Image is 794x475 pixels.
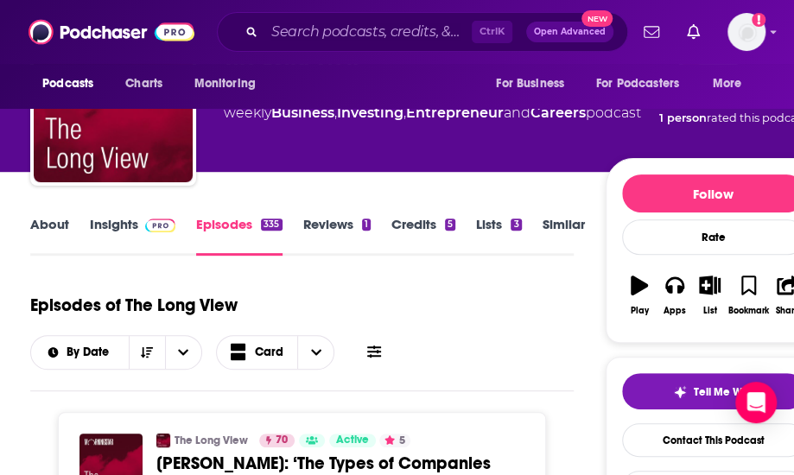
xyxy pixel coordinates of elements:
span: Card [255,346,283,358]
div: 1 [362,218,371,231]
button: open menu [701,67,764,100]
a: Show notifications dropdown [680,17,707,47]
button: open menu [30,67,116,100]
span: Podcasts [42,72,93,96]
a: Entrepreneur [406,104,504,121]
a: Credits5 [391,216,455,256]
a: 70 [259,434,295,447]
button: open menu [165,336,201,369]
img: The Long View [156,434,170,447]
span: 1 person [658,111,706,124]
div: Bookmark [728,306,769,316]
span: Charts [125,72,162,96]
span: For Business [496,72,564,96]
h1: Episodes of The Long View [30,294,238,316]
span: Ctrl K [472,21,512,43]
a: InsightsPodchaser Pro [90,216,175,256]
span: Monitoring [194,72,255,96]
a: Business [271,104,334,121]
img: tell me why sparkle [673,385,687,399]
span: Logged in as YiyanWang [727,13,765,51]
div: 3 [511,218,521,231]
span: , [334,104,337,121]
button: 5 [379,434,410,447]
button: Sort Direction [129,336,165,369]
img: User Profile [727,13,765,51]
div: Play [631,306,649,316]
span: By Date [67,346,115,358]
a: About [30,216,69,256]
div: Apps [664,306,686,316]
span: Tell Me Why [694,385,753,399]
a: Careers [530,104,586,121]
a: The Long View [175,434,248,447]
button: open menu [484,67,586,100]
span: Active [336,432,369,449]
span: New [581,10,613,27]
div: Search podcasts, credits, & more... [217,12,628,52]
img: Podchaser Pro [145,218,175,232]
a: Investing [337,104,403,121]
input: Search podcasts, credits, & more... [264,18,472,46]
button: open menu [181,67,277,100]
button: Open AdvancedNew [526,22,613,42]
button: Show profile menu [727,13,765,51]
button: List [692,264,727,326]
a: Episodes335 [196,216,282,256]
span: and [504,104,530,121]
span: For Podcasters [596,72,679,96]
a: Lists3 [476,216,521,256]
svg: Add a profile image [752,13,765,27]
div: Open Intercom Messenger [735,382,777,423]
h2: Choose List sort [30,335,202,370]
img: Podchaser - Follow, Share and Rate Podcasts [29,16,194,48]
span: 70 [276,432,288,449]
span: , [403,104,406,121]
a: Charts [114,67,173,100]
a: Active [329,434,376,447]
span: More [713,72,742,96]
a: Similar [543,216,585,256]
button: Apps [657,264,692,326]
a: Reviews1 [303,216,371,256]
button: Choose View [216,335,335,370]
button: Play [622,264,657,326]
div: 335 [261,218,282,231]
div: List [703,306,717,316]
button: open menu [31,346,129,358]
a: Show notifications dropdown [637,17,666,47]
button: Bookmark [727,264,770,326]
div: 5 [445,218,455,231]
span: Open Advanced [534,28,606,36]
button: open menu [585,67,704,100]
